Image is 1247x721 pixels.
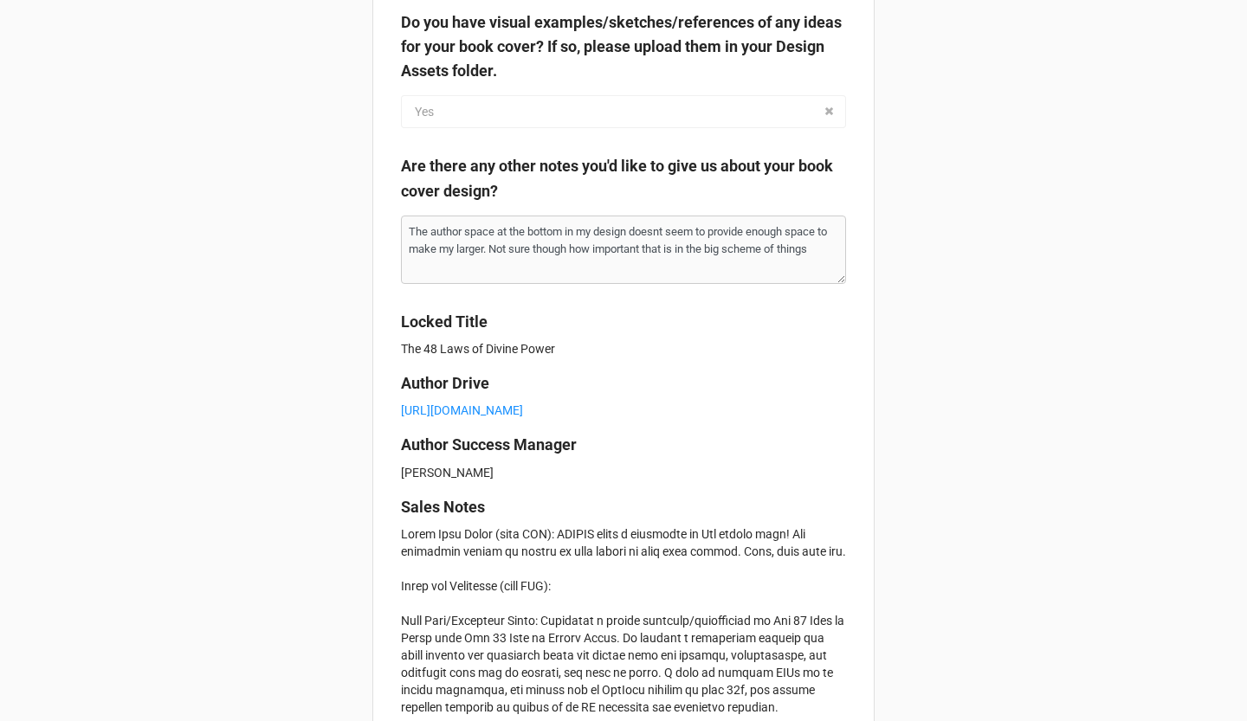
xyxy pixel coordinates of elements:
a: [URL][DOMAIN_NAME] [401,403,523,417]
b: Author Drive [401,374,489,392]
b: Sales Notes [401,498,485,516]
textarea: The author space at the bottom in my design doesnt seem to provide enough space to make my larger... [401,216,846,284]
p: [PERSON_NAME] [401,464,846,481]
b: Author Success Manager [401,435,577,454]
label: Do you have visual examples/sketches/references of any ideas for your book cover? If so, please u... [401,10,846,84]
label: Are there any other notes you'd like to give us about your book cover design? [401,154,846,203]
p: The 48 Laws of Divine Power [401,340,846,357]
b: Locked Title [401,312,488,331]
